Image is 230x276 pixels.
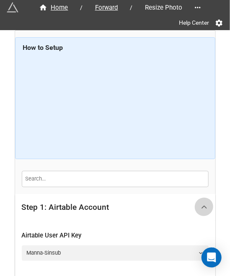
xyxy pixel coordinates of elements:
[202,248,222,268] div: Open Intercom Messenger
[23,44,63,52] b: How to Setup
[30,3,77,13] a: Home
[39,3,68,13] div: Home
[173,15,215,30] a: Help Center
[22,245,209,261] a: Manna-Sinsub
[86,3,127,13] a: Forward
[90,3,123,13] span: Forward
[80,3,83,12] li: /
[22,231,209,241] div: Airtable User API Key
[30,3,191,13] nav: breadcrumb
[23,56,207,152] iframe: How to Resize Images on Airtable in Bulk!
[22,203,109,212] div: Step 1: Airtable Account
[22,171,209,187] input: Search...
[15,194,215,221] div: Step 1: Airtable Account
[140,3,188,13] span: Resize Photo
[7,2,18,13] img: miniextensions-icon.73ae0678.png
[130,3,133,12] li: /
